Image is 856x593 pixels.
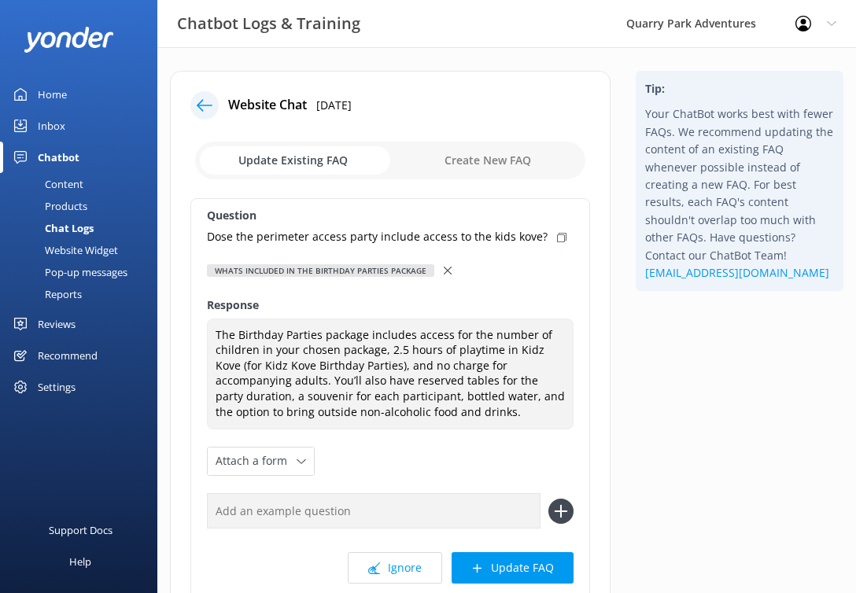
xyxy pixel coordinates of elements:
[38,79,67,110] div: Home
[38,142,79,173] div: Chatbot
[645,105,834,282] p: Your ChatBot works best with fewer FAQs. We recommend updating the content of an existing FAQ whe...
[49,514,113,546] div: Support Docs
[9,173,157,195] a: Content
[38,110,65,142] div: Inbox
[9,217,157,239] a: Chat Logs
[9,261,157,283] a: Pop-up messages
[207,207,574,224] label: Question
[9,261,127,283] div: Pop-up messages
[316,97,352,114] p: [DATE]
[9,283,82,305] div: Reports
[207,493,541,529] input: Add an example question
[9,239,157,261] a: Website Widget
[228,95,307,116] h4: Website Chat
[9,173,83,195] div: Content
[207,228,548,245] p: Dose the perimeter access party include access to the kids kove?
[38,371,76,403] div: Settings
[24,27,114,53] img: yonder-white-logo.png
[348,552,442,584] button: Ignore
[38,340,98,371] div: Recommend
[9,239,118,261] div: Website Widget
[207,296,574,314] label: Response
[9,217,94,239] div: Chat Logs
[452,552,574,584] button: Update FAQ
[9,195,157,217] a: Products
[645,80,834,98] h4: Tip:
[207,264,434,277] div: Whats included in the Birthday Parties package
[177,11,360,36] h3: Chatbot Logs & Training
[216,452,297,470] span: Attach a form
[9,283,157,305] a: Reports
[9,195,87,217] div: Products
[69,546,91,577] div: Help
[207,319,574,430] textarea: The Birthday Parties package includes access for the number of children in your chosen package, 2...
[645,265,829,280] a: [EMAIL_ADDRESS][DOMAIN_NAME]
[38,308,76,340] div: Reviews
